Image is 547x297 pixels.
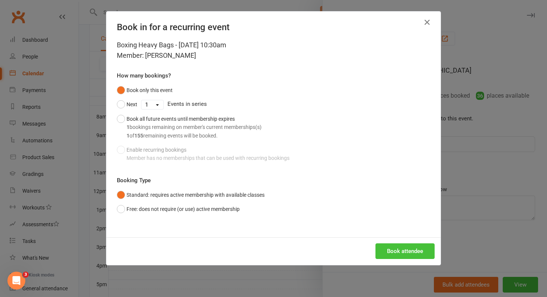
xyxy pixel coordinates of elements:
[117,22,430,32] h4: Book in for a recurring event
[117,202,240,216] button: Free: does not require (or use) active membership
[127,123,262,140] div: bookings remaining on member's current memberships(s) of remaining events will be booked.
[117,176,151,185] label: Booking Type
[375,243,435,259] button: Book attendee
[117,83,173,97] button: Book only this event
[134,133,143,139] strong: 155
[117,97,137,111] button: Next
[117,97,430,111] div: Events in series
[117,71,171,80] label: How many bookings?
[23,272,29,278] span: 3
[117,112,262,143] button: Book all future events until membership expires1bookings remaining on member's current membership...
[117,188,265,202] button: Standard: requires active membership with available classes
[421,16,433,28] button: Close
[7,272,25,290] iframe: Intercom live chat
[127,133,129,139] strong: 1
[117,40,430,61] div: Boxing Heavy Bags - [DATE] 10:30am Member: [PERSON_NAME]
[127,115,262,140] div: Book all future events until membership expires
[127,124,129,130] strong: 1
